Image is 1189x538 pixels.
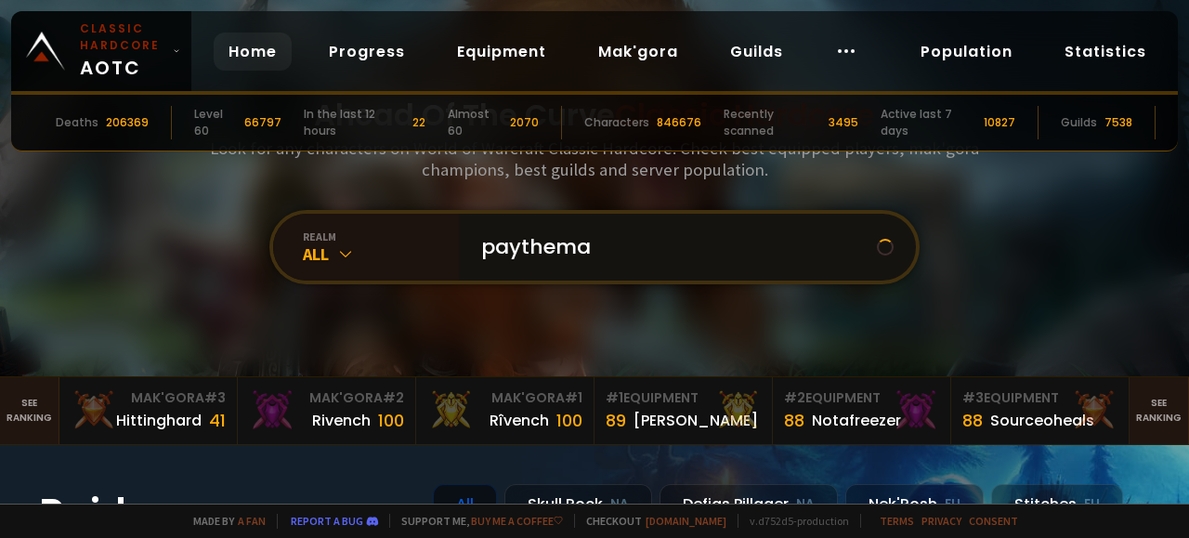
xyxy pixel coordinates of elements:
[209,408,226,433] div: 41
[303,243,459,265] div: All
[1130,377,1189,444] a: Seeranking
[784,408,804,433] div: 88
[303,230,459,243] div: realm
[71,388,226,408] div: Mak'Gora
[389,514,563,528] span: Support me,
[416,377,594,444] a: Mak'Gora#1Rîvench100
[427,388,582,408] div: Mak'Gora
[238,514,266,528] a: a fan
[1084,495,1100,514] small: EU
[433,484,497,524] div: All
[194,106,237,139] div: Level 60
[606,388,623,407] span: # 1
[584,114,649,131] div: Characters
[412,114,425,131] div: 22
[610,495,629,514] small: NA
[106,114,149,131] div: 206369
[773,377,951,444] a: #2Equipment88Notafreezer
[921,514,961,528] a: Privacy
[314,33,420,71] a: Progress
[991,484,1123,524] div: Stitches
[182,514,266,528] span: Made by
[984,114,1015,131] div: 10827
[470,214,877,281] input: Search a character...
[606,388,761,408] div: Equipment
[796,495,815,514] small: NA
[784,388,939,408] div: Equipment
[1104,114,1132,131] div: 7538
[829,114,858,131] div: 3495
[660,484,838,524] div: Defias Pillager
[56,114,98,131] div: Deaths
[1061,114,1097,131] div: Guilds
[442,33,561,71] a: Equipment
[990,409,1094,432] div: Sourceoheals
[448,106,503,139] div: Almost 60
[738,514,849,528] span: v. d752d5 - production
[383,388,404,407] span: # 2
[845,484,984,524] div: Nek'Rosh
[244,114,281,131] div: 66797
[962,408,983,433] div: 88
[556,408,582,433] div: 100
[906,33,1027,71] a: Population
[238,377,416,444] a: Mak'Gora#2Rivench100
[291,514,363,528] a: Report a bug
[59,377,238,444] a: Mak'Gora#3Hittinghard41
[80,20,165,82] span: AOTC
[969,514,1018,528] a: Consent
[724,106,820,139] div: Recently scanned
[945,495,960,514] small: EU
[378,408,404,433] div: 100
[203,138,986,180] h3: Look for any characters on World of Warcraft Classic Hardcore. Check best equipped players, mak'g...
[116,409,202,432] div: Hittinghard
[565,388,582,407] span: # 1
[646,514,726,528] a: [DOMAIN_NAME]
[1050,33,1161,71] a: Statistics
[204,388,226,407] span: # 3
[962,388,1117,408] div: Equipment
[715,33,798,71] a: Guilds
[471,514,563,528] a: Buy me a coffee
[312,409,371,432] div: Rivench
[304,106,405,139] div: In the last 12 hours
[951,377,1130,444] a: #3Equipment88Sourceoheals
[214,33,292,71] a: Home
[490,409,549,432] div: Rîvench
[880,514,914,528] a: Terms
[510,114,539,131] div: 2070
[249,388,404,408] div: Mak'Gora
[504,484,652,524] div: Skull Rock
[812,409,901,432] div: Notafreezer
[657,114,701,131] div: 846676
[583,33,693,71] a: Mak'gora
[784,388,805,407] span: # 2
[11,11,191,91] a: Classic HardcoreAOTC
[574,514,726,528] span: Checkout
[881,106,976,139] div: Active last 7 days
[606,408,626,433] div: 89
[80,20,165,54] small: Classic Hardcore
[634,409,758,432] div: [PERSON_NAME]
[962,388,984,407] span: # 3
[594,377,773,444] a: #1Equipment89[PERSON_NAME]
